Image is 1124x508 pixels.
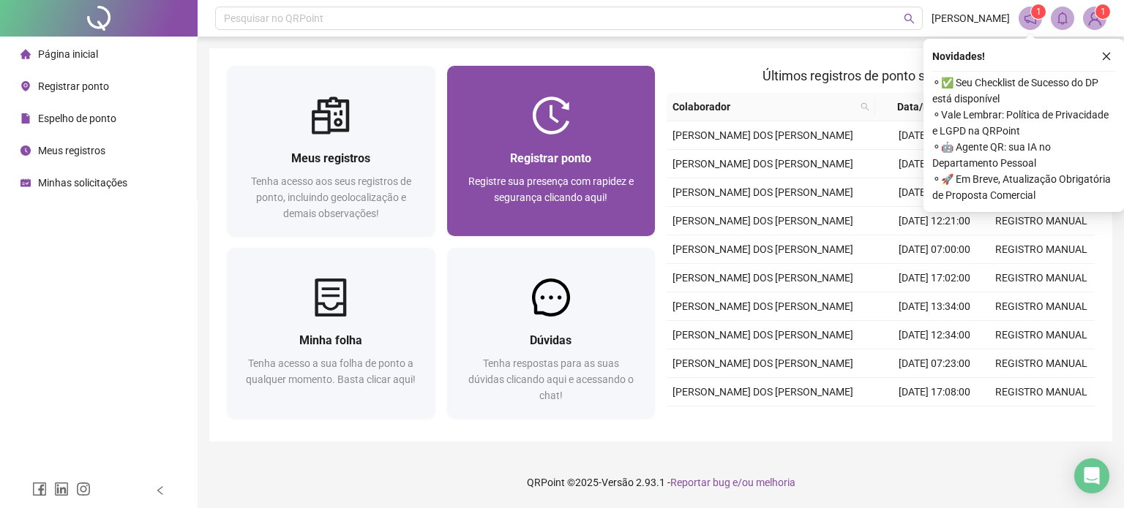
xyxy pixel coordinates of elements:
span: file [20,113,31,124]
td: [DATE] 12:34:00 [881,321,988,349]
a: Minha folhaTenha acesso a sua folha de ponto a qualquer momento. Basta clicar aqui! [227,248,435,418]
th: Data/Hora [875,93,979,121]
span: Dúvidas [530,333,572,347]
span: 1 [1101,7,1106,17]
span: facebook [32,482,47,496]
span: ⚬ Vale Lembrar: Política de Privacidade e LGPD na QRPoint [932,107,1115,139]
span: Registrar ponto [510,151,591,165]
td: [DATE] 17:08:00 [881,378,988,406]
span: search [858,96,872,118]
span: Meus registros [291,151,370,165]
div: Open Intercom Messenger [1074,458,1109,493]
span: [PERSON_NAME] DOS [PERSON_NAME] [672,158,853,170]
span: Tenha acesso aos seus registros de ponto, incluindo geolocalização e demais observações! [251,175,411,219]
span: close [1101,51,1112,61]
span: Versão [602,477,634,488]
span: Meus registros [38,145,105,156]
span: ⚬ 🚀 Em Breve, Atualização Obrigatória de Proposta Comercial [932,171,1115,203]
td: [DATE] 13:34:00 [881,292,988,321]
span: [PERSON_NAME] DOS [PERSON_NAME] [672,129,853,141]
sup: Atualize o seu contato no menu Meus Dados [1095,4,1110,19]
a: Registrar pontoRegistre sua presença com rapidez e segurança clicando aqui! [447,66,656,236]
span: Minhas solicitações [38,177,127,189]
span: environment [20,81,31,91]
img: 83985 [1084,7,1106,29]
span: clock-circle [20,145,31,156]
td: [DATE] 17:18:00 [881,150,988,178]
span: [PERSON_NAME] DOS [PERSON_NAME] [672,357,853,369]
span: [PERSON_NAME] DOS [PERSON_NAME] [672,272,853,284]
span: [PERSON_NAME] DOS [PERSON_NAME] [672,243,853,255]
span: Minha folha [299,333,362,347]
span: Registrar ponto [38,80,109,92]
span: schedule [20,178,31,188]
span: Colaborador [672,99,855,115]
sup: 1 [1031,4,1046,19]
span: Página inicial [38,48,98,60]
td: [DATE] 17:02:00 [881,264,988,292]
span: Registre sua presença com rapidez e segurança clicando aqui! [468,175,634,203]
td: [DATE] 13:26:00 [881,406,988,435]
span: linkedin [54,482,69,496]
span: left [155,485,165,496]
td: REGISTRO MANUAL [988,378,1095,406]
span: ⚬ ✅ Seu Checklist de Sucesso do DP está disponível [932,75,1115,107]
span: notification [1024,12,1037,25]
td: REGISTRO MANUAL [988,321,1095,349]
a: DúvidasTenha respostas para as suas dúvidas clicando aqui e acessando o chat! [447,248,656,418]
span: Últimos registros de ponto sincronizados [763,68,999,83]
footer: QRPoint © 2025 - 2.93.1 - [198,457,1124,508]
span: ⚬ 🤖 Agente QR: sua IA no Departamento Pessoal [932,139,1115,171]
span: [PERSON_NAME] DOS [PERSON_NAME] [672,300,853,312]
td: REGISTRO MANUAL [988,235,1095,264]
td: [DATE] 13:21:00 [881,178,988,207]
td: [DATE] 07:23:00 [881,349,988,378]
td: REGISTRO MANUAL [988,207,1095,235]
td: [DATE] 07:00:00 [881,235,988,264]
span: [PERSON_NAME] DOS [PERSON_NAME] [672,329,853,341]
td: REGISTRO MANUAL [988,292,1095,321]
span: search [904,13,915,24]
td: [DATE] 12:21:00 [881,207,988,235]
span: [PERSON_NAME] DOS [PERSON_NAME] [672,386,853,398]
span: instagram [76,482,91,496]
span: 1 [1036,7,1041,17]
td: REGISTRO MANUAL [988,349,1095,378]
span: Espelho de ponto [38,113,116,124]
span: [PERSON_NAME] DOS [PERSON_NAME] [672,215,853,227]
span: Novidades ! [932,48,985,64]
td: [DATE] 07:30:00 [881,121,988,150]
span: [PERSON_NAME] [932,10,1010,26]
span: Tenha acesso a sua folha de ponto a qualquer momento. Basta clicar aqui! [246,357,416,385]
span: home [20,49,31,59]
a: Meus registrosTenha acesso aos seus registros de ponto, incluindo geolocalização e demais observa... [227,66,435,236]
span: Data/Hora [881,99,962,115]
td: REGISTRO MANUAL [988,264,1095,292]
span: Reportar bug e/ou melhoria [670,477,795,488]
span: search [861,102,869,111]
td: REGISTRO MANUAL [988,406,1095,435]
span: [PERSON_NAME] DOS [PERSON_NAME] [672,186,853,198]
span: Tenha respostas para as suas dúvidas clicando aqui e acessando o chat! [468,357,634,401]
span: bell [1056,12,1069,25]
